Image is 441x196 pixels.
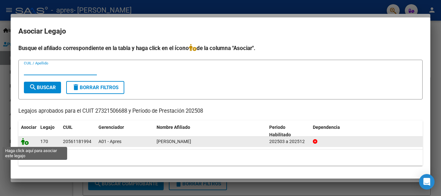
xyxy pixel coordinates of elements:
[267,120,310,142] datatable-header-cell: Periodo Habilitado
[154,120,267,142] datatable-header-cell: Nombre Afiliado
[18,25,423,37] h2: Asociar Legajo
[157,125,190,130] span: Nombre Afiliado
[98,125,124,130] span: Gerenciador
[18,107,423,115] p: Legajos aprobados para el CUIT 27321506688 y Período de Prestación 202508
[98,139,121,144] span: A01 - Apres
[72,85,118,90] span: Borrar Filtros
[18,44,423,52] h4: Busque el afiliado correspondiente en la tabla y haga click en el ícono de la columna "Asociar".
[96,120,154,142] datatable-header-cell: Gerenciador
[24,82,61,93] button: Buscar
[63,138,91,145] div: 20561181994
[269,125,291,137] span: Periodo Habilitado
[66,81,124,94] button: Borrar Filtros
[29,83,37,91] mat-icon: search
[157,139,191,144] span: ARINELLA LAUTARO RODRIGO
[21,125,36,130] span: Asociar
[310,120,423,142] datatable-header-cell: Dependencia
[40,139,48,144] span: 170
[313,125,340,130] span: Dependencia
[72,83,80,91] mat-icon: delete
[63,125,73,130] span: CUIL
[419,174,435,190] div: Open Intercom Messenger
[18,150,423,166] div: 1 registros
[29,85,56,90] span: Buscar
[40,125,55,130] span: Legajo
[38,120,60,142] datatable-header-cell: Legajo
[60,120,96,142] datatable-header-cell: CUIL
[269,138,308,145] div: 202503 a 202512
[18,120,38,142] datatable-header-cell: Asociar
